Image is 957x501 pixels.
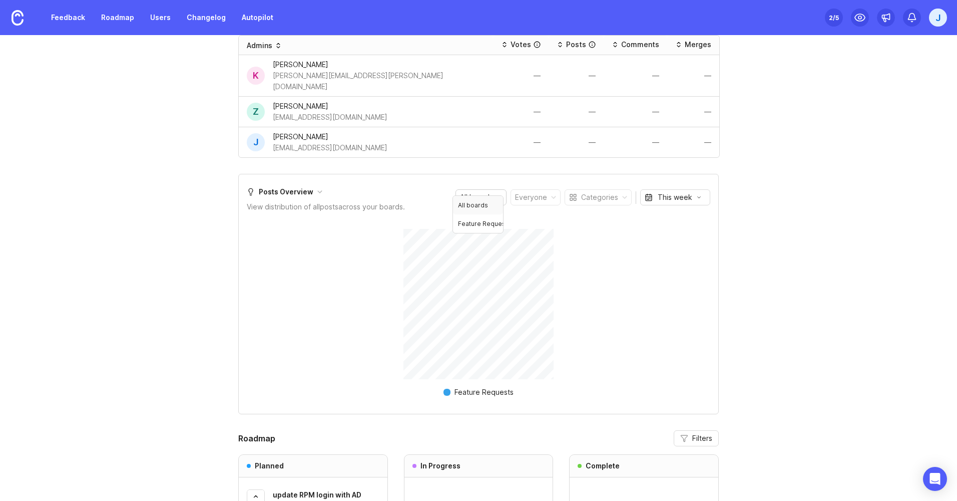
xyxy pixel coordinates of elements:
div: J [247,133,265,151]
div: — [557,139,596,146]
div: — [675,108,711,115]
div: All boards [460,192,493,203]
div: [PERSON_NAME] [273,59,485,70]
button: 2/5 [825,9,843,27]
div: Votes [511,40,531,50]
a: Autopilot [236,9,279,27]
img: Canny Home [12,10,24,26]
div: K [247,67,265,85]
div: Categories [581,192,618,203]
div: Feature Requests [453,214,503,233]
span: Filters [692,433,712,443]
div: — [675,72,711,79]
div: Posts [566,40,586,50]
div: Posts Overview [247,186,313,197]
div: Open Intercom Messenger [923,467,947,491]
button: Filters [674,430,719,446]
div: Admins [247,41,272,51]
div: Everyone [515,192,547,203]
div: View distribution of all posts across your boards. [247,201,405,212]
button: J [929,9,947,27]
div: [PERSON_NAME] [273,101,387,112]
div: — [675,139,711,146]
div: — [501,139,541,146]
div: 2 /5 [829,11,839,25]
div: [EMAIL_ADDRESS][DOMAIN_NAME] [273,112,387,123]
div: [EMAIL_ADDRESS][DOMAIN_NAME] [273,142,387,153]
h3: In Progress [420,461,460,471]
div: Z [247,103,265,121]
div: — [501,72,541,79]
h2: Roadmap [238,432,275,444]
div: Merges [685,40,711,50]
span: update RPM login with AD [273,490,361,499]
div: — [612,139,659,146]
div: All boards [453,196,503,214]
a: Changelog [181,9,232,27]
div: — [501,108,541,115]
div: — [612,108,659,115]
div: [PERSON_NAME] [273,131,387,142]
div: Comments [621,40,659,50]
div: Feature Requests [454,387,514,397]
a: Roadmap [95,9,140,27]
div: — [557,72,596,79]
div: This week [658,192,692,203]
div: [PERSON_NAME][EMAIL_ADDRESS][PERSON_NAME][DOMAIN_NAME] [273,70,485,92]
svg: toggle icon [692,193,706,201]
a: Users [144,9,177,27]
h3: Planned [255,461,284,471]
div: — [557,108,596,115]
a: Feedback [45,9,91,27]
div: — [612,72,659,79]
h3: Complete [586,461,620,471]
